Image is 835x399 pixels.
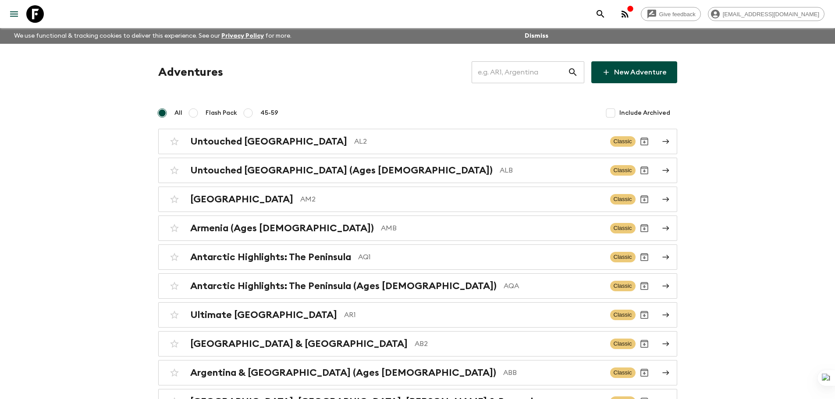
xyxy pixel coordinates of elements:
span: Classic [610,281,636,291]
button: Archive [636,133,653,150]
p: AQA [504,281,603,291]
span: Classic [610,339,636,349]
h2: Untouched [GEOGRAPHIC_DATA] (Ages [DEMOGRAPHIC_DATA]) [190,165,493,176]
span: Classic [610,367,636,378]
span: Classic [610,136,636,147]
a: Armenia (Ages [DEMOGRAPHIC_DATA])AMBClassicArchive [158,215,677,241]
p: AQ1 [358,252,603,262]
h2: [GEOGRAPHIC_DATA] [190,194,293,205]
a: Ultimate [GEOGRAPHIC_DATA]AR1ClassicArchive [158,302,677,328]
span: Classic [610,252,636,262]
button: Archive [636,191,653,208]
p: ABB [503,367,603,378]
h2: Argentina & [GEOGRAPHIC_DATA] (Ages [DEMOGRAPHIC_DATA]) [190,367,496,378]
p: AR1 [344,310,603,320]
a: Argentina & [GEOGRAPHIC_DATA] (Ages [DEMOGRAPHIC_DATA])ABBClassicArchive [158,360,677,385]
button: menu [5,5,23,23]
button: Archive [636,248,653,266]
button: Archive [636,219,653,237]
button: search adventures [592,5,609,23]
h2: Untouched [GEOGRAPHIC_DATA] [190,136,347,147]
span: All [174,109,182,117]
span: Include Archived [619,109,670,117]
p: AL2 [354,136,603,147]
p: AMB [381,223,603,233]
button: Archive [636,306,653,324]
input: e.g. AR1, Argentina [472,60,568,85]
span: Give feedback [654,11,700,18]
button: Archive [636,162,653,179]
button: Archive [636,335,653,353]
a: Antarctic Highlights: The PeninsulaAQ1ClassicArchive [158,244,677,270]
span: [EMAIL_ADDRESS][DOMAIN_NAME] [718,11,824,18]
button: Archive [636,364,653,381]
h2: Ultimate [GEOGRAPHIC_DATA] [190,309,337,321]
span: Classic [610,310,636,320]
p: AM2 [300,194,603,205]
a: Untouched [GEOGRAPHIC_DATA]AL2ClassicArchive [158,129,677,154]
button: Archive [636,277,653,295]
a: Antarctic Highlights: The Peninsula (Ages [DEMOGRAPHIC_DATA])AQAClassicArchive [158,273,677,299]
span: Flash Pack [206,109,237,117]
span: Classic [610,223,636,233]
a: [GEOGRAPHIC_DATA]AM2ClassicArchive [158,187,677,212]
span: 45-59 [260,109,278,117]
h2: Armenia (Ages [DEMOGRAPHIC_DATA]) [190,222,374,234]
p: We use functional & tracking cookies to deliver this experience. See our for more. [11,28,295,44]
a: [GEOGRAPHIC_DATA] & [GEOGRAPHIC_DATA]AB2ClassicArchive [158,331,677,357]
span: Classic [610,194,636,205]
h2: Antarctic Highlights: The Peninsula [190,251,351,263]
p: AB2 [415,339,603,349]
div: [EMAIL_ADDRESS][DOMAIN_NAME] [708,7,824,21]
a: Untouched [GEOGRAPHIC_DATA] (Ages [DEMOGRAPHIC_DATA])ALBClassicArchive [158,158,677,183]
span: Classic [610,165,636,176]
h2: [GEOGRAPHIC_DATA] & [GEOGRAPHIC_DATA] [190,338,408,350]
a: Privacy Policy [221,33,264,39]
p: ALB [500,165,603,176]
button: Dismiss [522,30,551,42]
h1: Adventures [158,64,223,81]
a: New Adventure [591,61,677,83]
h2: Antarctic Highlights: The Peninsula (Ages [DEMOGRAPHIC_DATA]) [190,280,497,292]
a: Give feedback [641,7,701,21]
